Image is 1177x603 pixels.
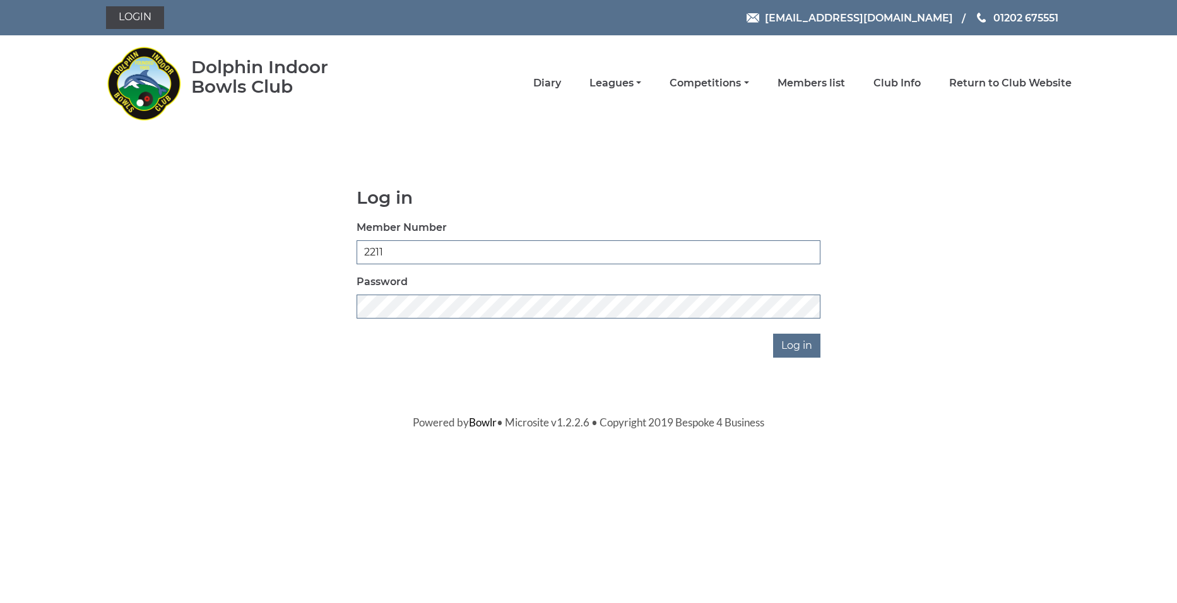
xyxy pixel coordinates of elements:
a: Members list [778,76,845,90]
input: Log in [773,334,820,358]
label: Password [357,274,408,290]
img: Email [747,13,759,23]
a: Diary [533,76,561,90]
a: Email [EMAIL_ADDRESS][DOMAIN_NAME] [747,10,953,26]
span: Powered by • Microsite v1.2.2.6 • Copyright 2019 Bespoke 4 Business [413,416,764,429]
img: Phone us [977,13,986,23]
span: 01202 675551 [993,11,1058,23]
div: Dolphin Indoor Bowls Club [191,57,369,97]
a: Phone us 01202 675551 [975,10,1058,26]
a: Login [106,6,164,29]
img: Dolphin Indoor Bowls Club [106,39,182,127]
a: Competitions [670,76,748,90]
a: Club Info [873,76,921,90]
span: [EMAIL_ADDRESS][DOMAIN_NAME] [765,11,953,23]
a: Leagues [589,76,641,90]
label: Member Number [357,220,447,235]
a: Bowlr [469,416,497,429]
a: Return to Club Website [949,76,1072,90]
h1: Log in [357,188,820,208]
